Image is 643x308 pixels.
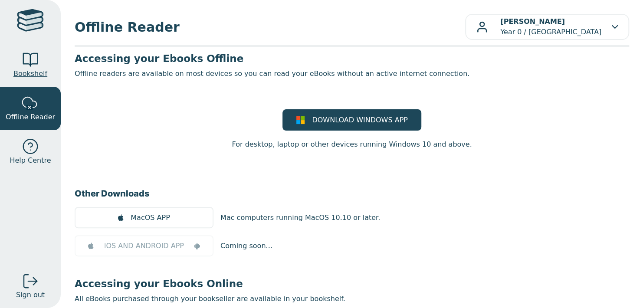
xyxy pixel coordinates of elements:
[75,207,213,228] a: MacOS APP
[13,69,47,79] span: Bookshelf
[465,14,629,40] button: [PERSON_NAME]Year 0 / [GEOGRAPHIC_DATA]
[104,241,184,251] span: iOS AND ANDROID APP
[6,112,55,122] span: Offline Reader
[75,69,629,79] p: Offline readers are available on most devices so you can read your eBooks without an active inter...
[282,109,421,131] a: DOWNLOAD WINDOWS APP
[312,115,407,125] span: DOWNLOAD WINDOWS APP
[232,139,472,150] p: For desktop, laptop or other devices running Windows 10 and above.
[10,155,51,166] span: Help Centre
[131,213,170,223] span: MacOS APP
[75,187,629,200] h3: Other Downloads
[220,213,380,223] p: Mac computers running MacOS 10.10 or later.
[75,294,629,304] p: All eBooks purchased through your bookseller are available in your bookshelf.
[500,17,565,26] b: [PERSON_NAME]
[220,241,272,251] p: Coming soon...
[500,16,601,37] p: Year 0 / [GEOGRAPHIC_DATA]
[75,277,629,290] h3: Accessing your Ebooks Online
[75,52,629,65] h3: Accessing your Ebooks Offline
[16,290,45,300] span: Sign out
[75,17,465,37] span: Offline Reader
